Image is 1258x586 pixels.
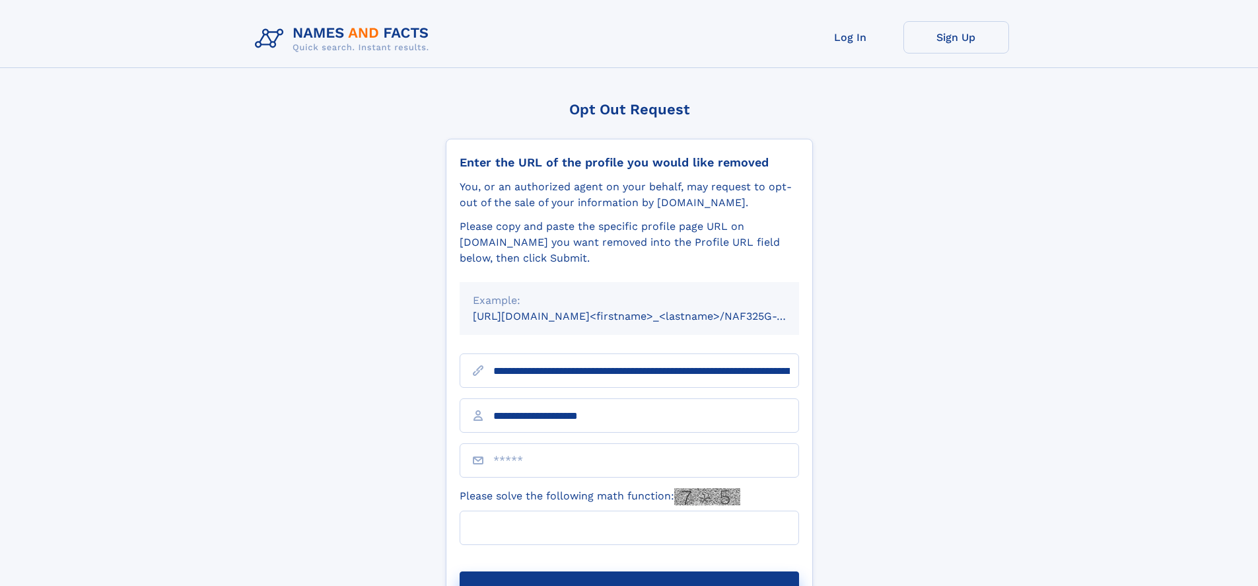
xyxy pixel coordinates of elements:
[460,179,799,211] div: You, or an authorized agent on your behalf, may request to opt-out of the sale of your informatio...
[460,155,799,170] div: Enter the URL of the profile you would like removed
[473,293,786,309] div: Example:
[460,219,799,266] div: Please copy and paste the specific profile page URL on [DOMAIN_NAME] you want removed into the Pr...
[460,488,740,505] label: Please solve the following math function:
[250,21,440,57] img: Logo Names and Facts
[903,21,1009,54] a: Sign Up
[446,101,813,118] div: Opt Out Request
[473,310,824,322] small: [URL][DOMAIN_NAME]<firstname>_<lastname>/NAF325G-xxxxxxxx
[798,21,903,54] a: Log In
